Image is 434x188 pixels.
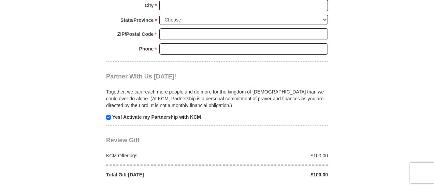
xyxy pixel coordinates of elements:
strong: ZIP/Postal Code [117,29,154,39]
strong: City [145,1,154,10]
div: Total Gift [DATE] [103,171,217,178]
strong: Yes! Activate my Partnership with KCM [112,114,201,120]
div: KCM Offerings [103,152,217,159]
p: Together, we can reach more people and do more for the kingdom of [DEMOGRAPHIC_DATA] than we coul... [106,88,328,109]
strong: State/Province [120,15,154,25]
span: Partner With Us [DATE]! [106,73,176,80]
div: $100.00 [217,171,332,178]
div: $100.00 [217,152,332,159]
span: Review Gift [106,137,140,144]
strong: Phone [139,44,154,54]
